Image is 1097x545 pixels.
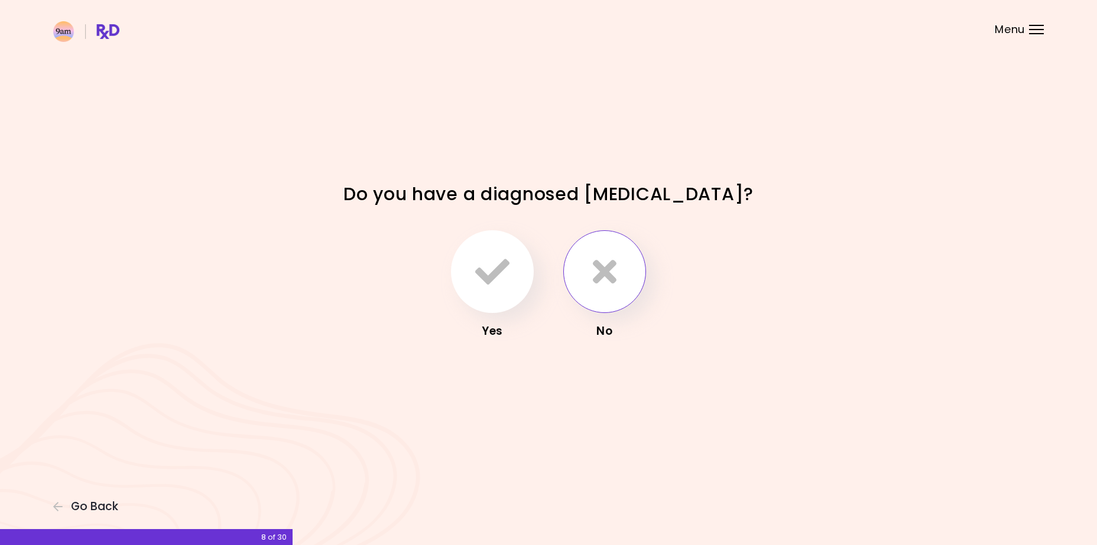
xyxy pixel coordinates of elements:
button: Go Back [53,500,124,513]
h1: Do you have a diagnosed [MEDICAL_DATA]? [342,182,755,205]
img: RxDiet [53,21,119,42]
span: Go Back [71,500,118,513]
span: Menu [995,24,1025,35]
div: No [557,322,652,341]
div: Yes [445,322,540,341]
